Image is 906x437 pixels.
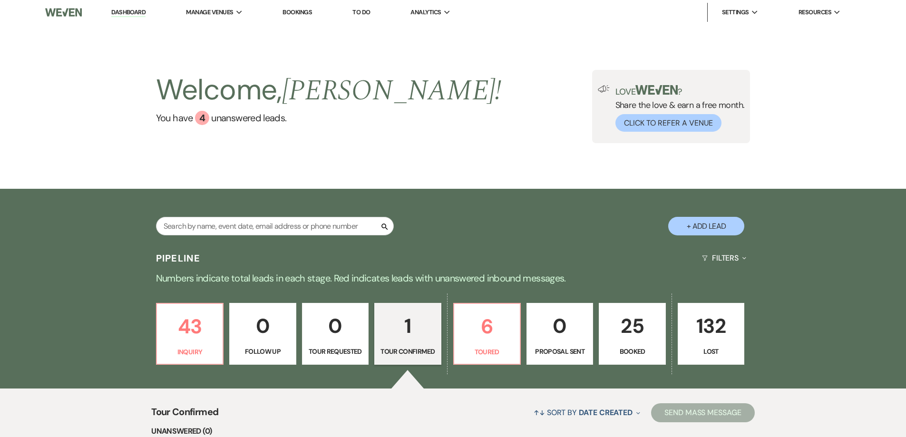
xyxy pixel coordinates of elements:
[380,310,435,342] p: 1
[722,8,749,17] span: Settings
[684,310,738,342] p: 132
[111,271,796,286] p: Numbers indicate total leads in each stage. Red indicates leads with unanswered inbound messages.
[111,8,146,17] a: Dashboard
[163,347,217,357] p: Inquiry
[352,8,370,16] a: To Do
[302,303,369,365] a: 0Tour Requested
[678,303,744,365] a: 132Lost
[598,85,610,93] img: loud-speaker-illustration.svg
[799,8,831,17] span: Resources
[282,69,502,113] span: [PERSON_NAME] !
[195,111,209,125] div: 4
[651,403,755,422] button: Send Mass Message
[698,245,750,271] button: Filters
[533,346,587,357] p: Proposal Sent
[530,400,644,425] button: Sort By Date Created
[283,8,312,16] a: Bookings
[410,8,441,17] span: Analytics
[156,70,502,111] h2: Welcome,
[684,346,738,357] p: Lost
[605,346,659,357] p: Booked
[156,111,502,125] a: You have 4 unanswered leads.
[229,303,296,365] a: 0Follow Up
[615,85,745,96] p: Love ?
[374,303,441,365] a: 1Tour Confirmed
[610,85,745,132] div: Share the love & earn a free month.
[151,405,218,425] span: Tour Confirmed
[380,346,435,357] p: Tour Confirmed
[534,408,545,418] span: ↑↓
[635,85,678,95] img: weven-logo-green.svg
[156,252,201,265] h3: Pipeline
[453,303,521,365] a: 6Toured
[45,2,81,22] img: Weven Logo
[526,303,593,365] a: 0Proposal Sent
[156,303,224,365] a: 43Inquiry
[186,8,233,17] span: Manage Venues
[308,346,362,357] p: Tour Requested
[156,217,394,235] input: Search by name, event date, email address or phone number
[235,346,290,357] p: Follow Up
[533,310,587,342] p: 0
[605,310,659,342] p: 25
[579,408,633,418] span: Date Created
[599,303,665,365] a: 25Booked
[615,114,721,132] button: Click to Refer a Venue
[163,311,217,342] p: 43
[668,217,744,235] button: + Add Lead
[235,310,290,342] p: 0
[308,310,362,342] p: 0
[460,311,514,342] p: 6
[460,347,514,357] p: Toured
